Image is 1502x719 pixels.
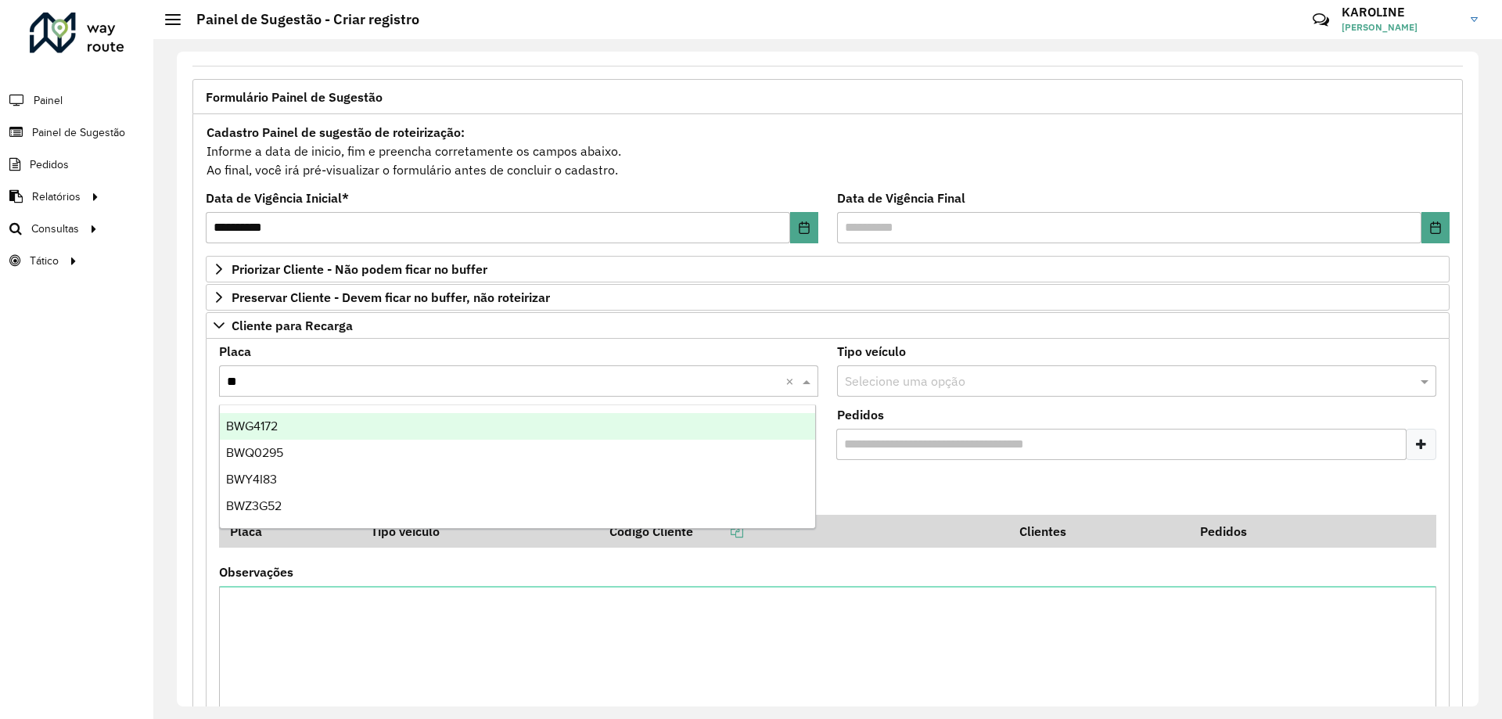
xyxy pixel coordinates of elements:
[34,92,63,109] span: Painel
[226,473,277,486] span: BWY4I83
[598,515,1008,548] th: Código Cliente
[1342,5,1459,20] h3: KAROLINE
[837,405,884,424] label: Pedidos
[226,419,278,433] span: BWG4172
[232,291,550,304] span: Preservar Cliente - Devem ficar no buffer, não roteirizar
[1189,515,1370,548] th: Pedidos
[32,189,81,205] span: Relatórios
[1342,20,1459,34] span: [PERSON_NAME]
[206,189,349,207] label: Data de Vigência Inicial
[207,124,465,140] strong: Cadastro Painel de sugestão de roteirização:
[693,523,743,539] a: Copiar
[30,253,59,269] span: Tático
[361,515,599,548] th: Tipo veículo
[1008,515,1189,548] th: Clientes
[206,256,1450,282] a: Priorizar Cliente - Não podem ficar no buffer
[206,312,1450,339] a: Cliente para Recarga
[837,189,965,207] label: Data de Vigência Final
[232,263,487,275] span: Priorizar Cliente - Não podem ficar no buffer
[226,499,282,512] span: BWZ3G52
[206,284,1450,311] a: Preservar Cliente - Devem ficar no buffer, não roteirizar
[1421,212,1450,243] button: Choose Date
[790,212,818,243] button: Choose Date
[219,404,816,529] ng-dropdown-panel: Options list
[206,122,1450,180] div: Informe a data de inicio, fim e preencha corretamente os campos abaixo. Ao final, você irá pré-vi...
[30,156,69,173] span: Pedidos
[785,372,799,390] span: Clear all
[32,124,125,141] span: Painel de Sugestão
[837,342,906,361] label: Tipo veículo
[226,446,283,459] span: BWQ0295
[181,11,419,28] h2: Painel de Sugestão - Criar registro
[206,91,383,103] span: Formulário Painel de Sugestão
[31,221,79,237] span: Consultas
[219,563,293,581] label: Observações
[219,342,251,361] label: Placa
[232,319,353,332] span: Cliente para Recarga
[219,515,361,548] th: Placa
[1304,3,1338,37] a: Contato Rápido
